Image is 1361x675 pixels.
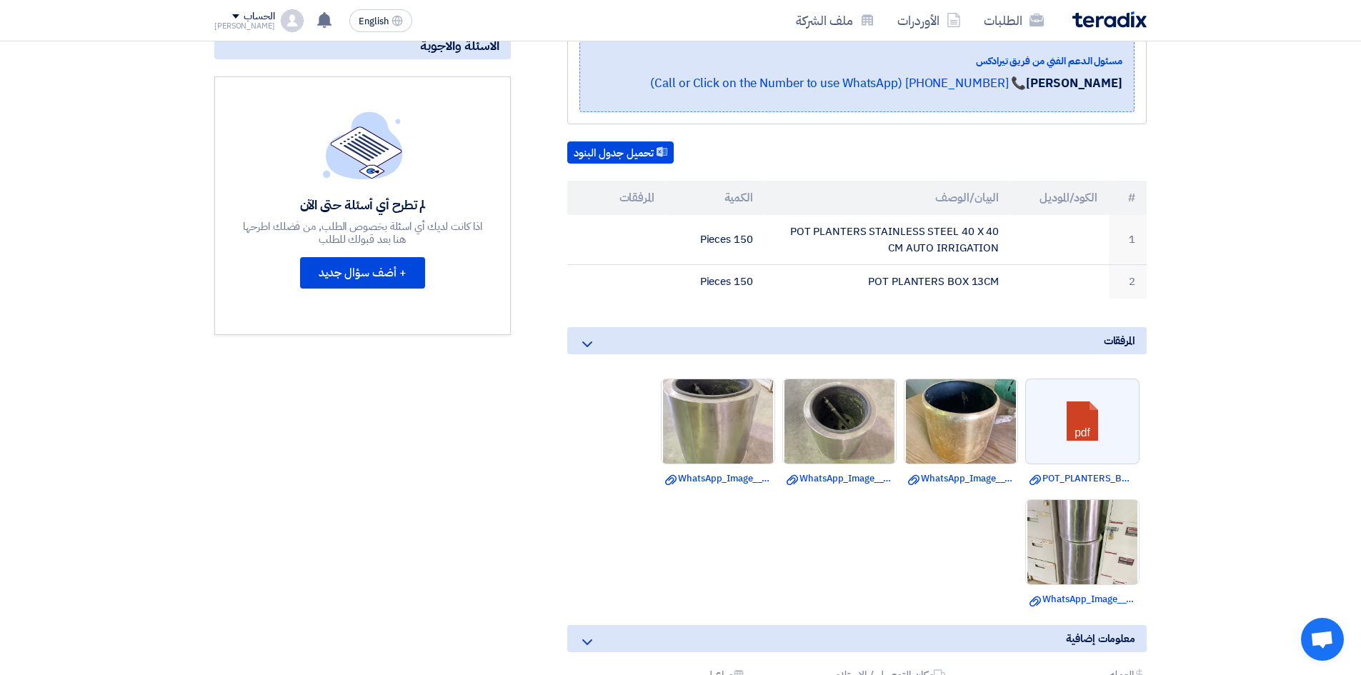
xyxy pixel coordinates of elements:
[764,181,1011,215] th: البيان/الوصف
[241,220,484,246] div: اذا كانت لديك أي اسئلة بخصوص الطلب, من فضلك اطرحها هنا بعد قبولك للطلب
[904,346,1017,496] img: WhatsApp_Image__at__AM_1754226608106.jpeg
[1104,333,1135,349] span: المرفقات
[1066,631,1135,646] span: معلومات إضافية
[359,16,389,26] span: English
[662,346,774,496] img: WhatsApp_Image__at__AM_1754226614447.jpeg
[1026,74,1122,92] strong: [PERSON_NAME]
[886,4,972,37] a: الأوردرات
[666,181,764,215] th: الكمية
[784,4,886,37] a: ملف الشركة
[244,11,274,23] div: الحساب
[665,471,771,486] a: WhatsApp_Image__at__AM.jpeg
[1109,215,1147,265] td: 1
[323,111,403,179] img: empty_state_list.svg
[214,22,275,30] div: [PERSON_NAME]
[1030,592,1135,606] a: WhatsApp_Image__at__AM.jpeg
[650,74,1026,92] a: 📞 [PHONE_NUMBER] (Call or Click on the Number to use WhatsApp)
[349,9,412,32] button: English
[1109,265,1147,299] td: 2
[908,471,1014,486] a: WhatsApp_Image__at__AM.jpeg
[764,215,1011,265] td: POT PLANTERS STAINLESS STEEL 40 X 40 CM AUTO IRRIGATION
[567,141,674,164] button: تحميل جدول البنود
[972,4,1055,37] a: الطلبات
[764,265,1011,299] td: POT PLANTERS BOX 13CM
[666,265,764,299] td: 150 Pieces
[597,54,1122,69] div: مسئول الدعم الفني من فريق تيرادكس
[281,9,304,32] img: profile_test.png
[1010,181,1109,215] th: الكود/الموديل
[1109,181,1147,215] th: #
[666,215,764,265] td: 150 Pieces
[300,257,425,289] button: + أضف سؤال جديد
[1030,471,1135,486] a: POT_PLANTERS_BOX_APPROVED_SUPPLY_REQUEST_.pdf
[787,471,892,486] a: WhatsApp_Image__at__AM.jpeg
[420,37,499,54] span: الأسئلة والأجوبة
[1072,11,1147,28] img: Teradix logo
[241,196,484,213] div: لم تطرح أي أسئلة حتى الآن
[567,181,666,215] th: المرفقات
[783,346,896,496] img: WhatsApp_Image__at__AM_1754226611336.jpeg
[1026,467,1139,616] img: WhatsApp_Image__at__AM_1754226617177.jpeg
[1301,618,1344,661] a: دردشة مفتوحة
